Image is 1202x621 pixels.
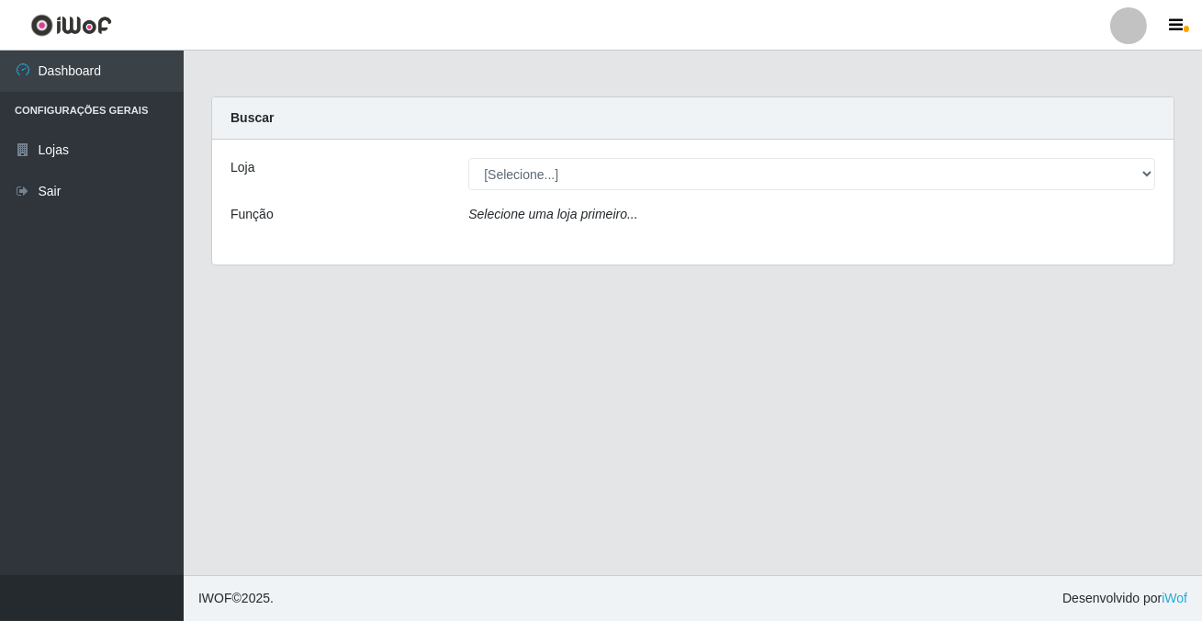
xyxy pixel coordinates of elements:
[1062,589,1187,608] span: Desenvolvido por
[198,589,274,608] span: © 2025 .
[30,14,112,37] img: CoreUI Logo
[230,158,254,177] label: Loja
[198,591,232,605] span: IWOF
[468,207,637,221] i: Selecione uma loja primeiro...
[230,205,274,224] label: Função
[230,110,274,125] strong: Buscar
[1162,591,1187,605] a: iWof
